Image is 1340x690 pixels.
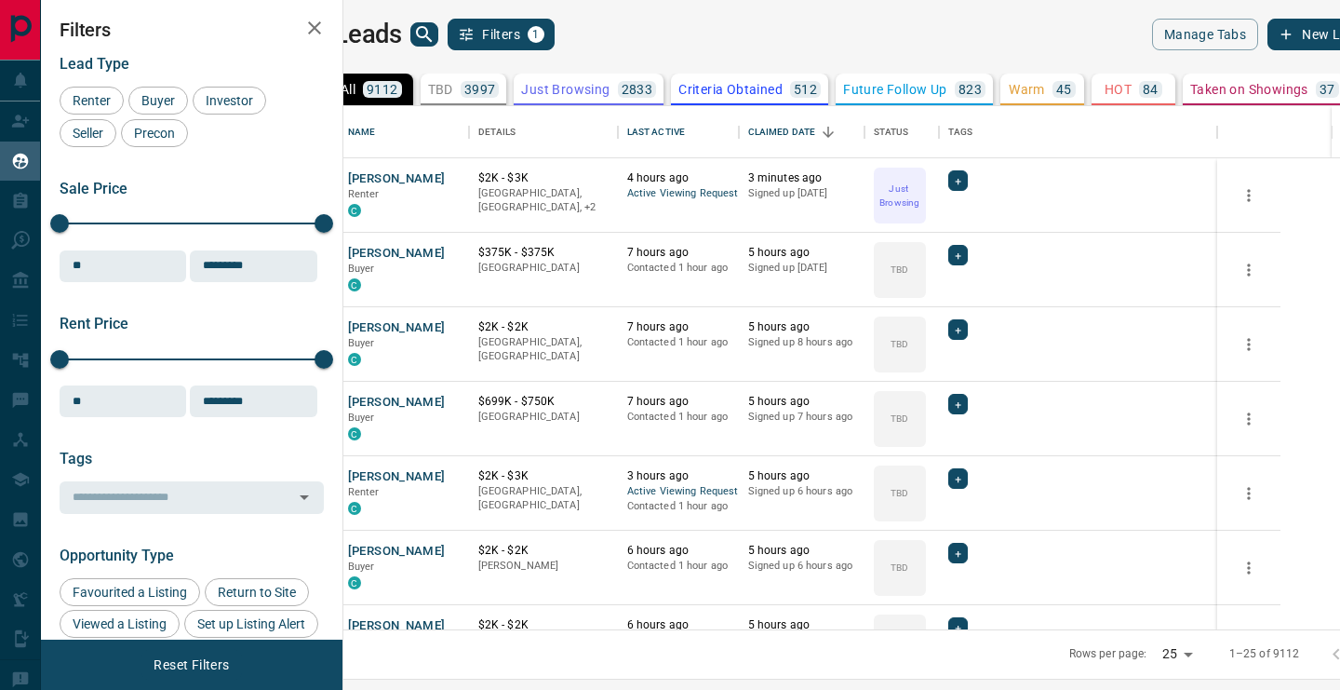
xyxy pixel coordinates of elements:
[348,337,375,349] span: Buyer
[60,119,116,147] div: Seller
[478,394,609,410] p: $699K - $750K
[529,28,543,41] span: 1
[291,484,317,510] button: Open
[948,106,973,158] div: Tags
[193,87,266,115] div: Investor
[1320,83,1335,96] p: 37
[627,617,730,633] p: 6 hours ago
[948,468,968,489] div: +
[521,83,610,96] p: Just Browsing
[955,320,961,339] span: +
[410,22,438,47] button: search button
[815,119,841,145] button: Sort
[1235,480,1263,507] button: more
[1056,83,1072,96] p: 45
[478,410,609,425] p: [GEOGRAPHIC_DATA]
[339,106,469,158] div: Name
[478,543,609,559] p: $2K - $2K
[627,261,730,276] p: Contacted 1 hour ago
[622,83,653,96] p: 2833
[948,245,968,265] div: +
[478,319,609,335] p: $2K - $2K
[1235,256,1263,284] button: more
[348,468,446,486] button: [PERSON_NAME]
[60,450,92,467] span: Tags
[478,335,609,364] p: [GEOGRAPHIC_DATA], [GEOGRAPHIC_DATA]
[627,484,730,500] span: Active Viewing Request
[948,617,968,638] div: +
[478,106,516,158] div: Details
[627,170,730,186] p: 4 hours ago
[184,610,318,638] div: Set up Listing Alert
[627,543,730,559] p: 6 hours ago
[478,484,609,513] p: [GEOGRAPHIC_DATA], [GEOGRAPHIC_DATA]
[60,87,124,115] div: Renter
[678,83,783,96] p: Criteria Obtained
[60,180,127,197] span: Sale Price
[141,649,241,681] button: Reset Filters
[478,186,609,215] p: Toronto, Mississauga
[1155,641,1199,668] div: 25
[478,170,609,186] p: $2K - $3K
[627,559,730,574] p: Contacted 1 hour ago
[348,245,446,263] button: [PERSON_NAME]
[66,93,117,108] span: Renter
[876,182,924,210] p: Just Browsing
[748,186,855,201] p: Signed up [DATE]
[627,499,730,514] p: Contacted 1 hour ago
[748,543,855,559] p: 5 hours ago
[66,126,110,141] span: Seller
[348,170,446,188] button: [PERSON_NAME]
[348,412,375,424] span: Buyer
[199,93,260,108] span: Investor
[60,547,174,564] span: Opportunity Type
[367,83,398,96] p: 9112
[66,585,194,600] span: Favourited a Listing
[135,93,181,108] span: Buyer
[60,19,324,41] h2: Filters
[348,576,361,589] div: condos.ca
[478,559,609,574] p: [PERSON_NAME]
[128,87,188,115] div: Buyer
[1235,629,1263,656] button: more
[469,106,618,158] div: Details
[874,106,909,158] div: Status
[348,278,361,291] div: condos.ca
[948,394,968,414] div: +
[60,315,128,332] span: Rent Price
[627,335,730,350] p: Contacted 1 hour ago
[627,319,730,335] p: 7 hours ago
[211,585,302,600] span: Return to Site
[121,119,188,147] div: Precon
[748,559,855,574] p: Signed up 6 hours ago
[341,83,355,96] p: All
[627,186,730,202] span: Active Viewing Request
[348,204,361,217] div: condos.ca
[939,106,1218,158] div: Tags
[478,468,609,484] p: $2K - $3K
[348,543,446,561] button: [PERSON_NAME]
[955,544,961,562] span: +
[191,616,312,631] span: Set up Listing Alert
[1152,19,1258,50] button: Manage Tabs
[891,263,908,277] p: TBD
[748,468,855,484] p: 5 hours ago
[348,561,375,573] span: Buyer
[955,395,961,413] span: +
[618,106,739,158] div: Last Active
[627,410,730,425] p: Contacted 1 hour ago
[627,245,730,261] p: 7 hours ago
[60,578,200,606] div: Favourited a Listing
[864,106,939,158] div: Status
[464,83,496,96] p: 3997
[428,83,453,96] p: TBD
[955,618,961,637] span: +
[794,83,817,96] p: 512
[748,245,855,261] p: 5 hours ago
[348,617,446,635] button: [PERSON_NAME]
[348,502,361,515] div: condos.ca
[478,261,609,276] p: [GEOGRAPHIC_DATA]
[1105,83,1132,96] p: HOT
[348,106,376,158] div: Name
[748,335,855,350] p: Signed up 8 hours ago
